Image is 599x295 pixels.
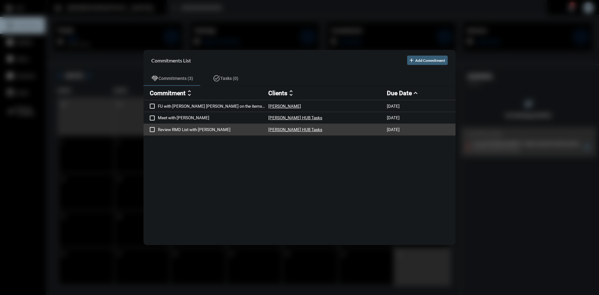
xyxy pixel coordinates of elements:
[268,104,301,109] p: [PERSON_NAME]
[268,115,322,120] p: [PERSON_NAME] HUB Tasks
[408,57,415,63] mat-icon: add
[186,89,193,97] mat-icon: unfold_more
[387,90,412,97] h2: Due Date
[387,104,400,109] p: [DATE]
[387,127,400,132] p: [DATE]
[150,90,186,97] h2: Commitment
[268,127,322,132] p: [PERSON_NAME] HUB Tasks
[268,90,287,97] h2: Clients
[158,104,268,109] p: FU with [PERSON_NAME] [PERSON_NAME] on the items sent
[158,127,268,132] p: Review RMD List with [PERSON_NAME]
[412,89,419,97] mat-icon: expand_less
[151,75,158,82] mat-icon: handshake
[158,76,193,81] span: Commitments (3)
[151,57,191,63] h2: Commitments List
[220,76,238,81] span: Tasks (0)
[387,115,400,120] p: [DATE]
[287,89,295,97] mat-icon: unfold_more
[158,115,268,120] p: Meet with [PERSON_NAME]
[213,75,220,82] mat-icon: task_alt
[407,56,448,65] button: Add Commitment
